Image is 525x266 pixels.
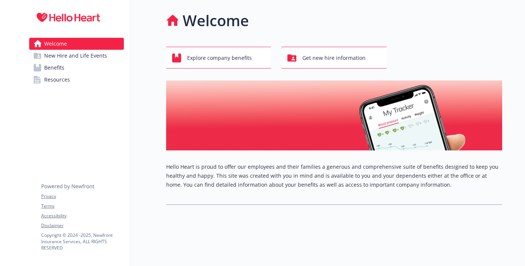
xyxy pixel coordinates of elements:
[44,38,67,50] span: Welcome
[183,9,249,32] h1: Welcome
[41,203,123,210] a: Terms
[41,222,123,229] a: Disclaimer
[29,62,124,74] a: Benefits
[166,162,502,189] p: Hello Heart is proud to offer our employees and their families a generous and comprehensive suite...
[29,74,124,86] a: Resources
[29,38,124,50] a: Welcome
[281,47,387,68] button: Get new hire information
[166,47,271,68] button: Explore company benefits
[41,193,123,200] a: Privacy
[187,51,252,65] span: Explore company benefits
[29,50,124,62] a: New Hire and Life Events
[44,62,64,74] span: Benefits
[166,80,502,150] img: overview page banner
[44,50,107,62] span: New Hire and Life Events
[302,51,366,65] span: Get new hire information
[44,74,70,86] span: Resources
[41,232,123,251] p: Copyright © 2024 - 2025 , Newfront Insurance Services, ALL RIGHTS RESERVED
[41,213,123,219] a: Accessibility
